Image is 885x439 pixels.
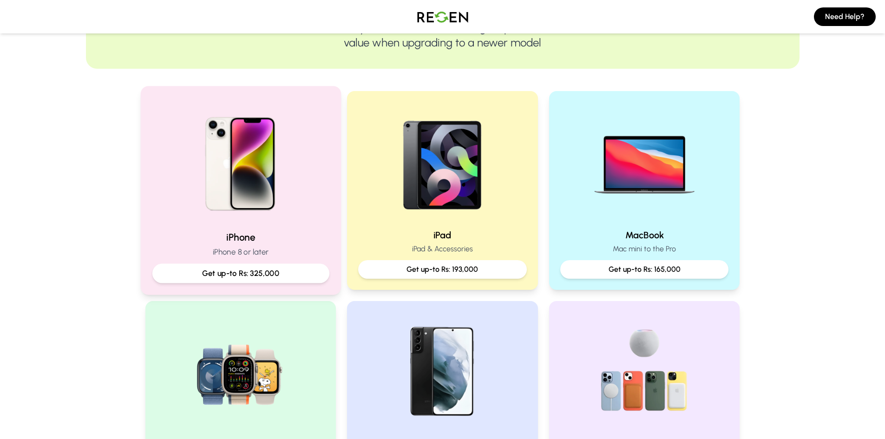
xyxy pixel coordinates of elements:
[568,264,721,275] p: Get up-to Rs: 165,000
[152,230,329,244] h2: iPhone
[358,229,527,242] h2: iPad
[178,98,303,223] img: iPhone
[160,268,321,279] p: Get up-to Rs: 325,000
[366,264,519,275] p: Get up-to Rs: 193,000
[560,243,729,255] p: Mac mini to the Pro
[181,312,300,431] img: Watch
[814,7,876,26] button: Need Help?
[358,243,527,255] p: iPad & Accessories
[585,102,704,221] img: MacBook
[410,4,475,30] img: Logo
[152,246,329,258] p: iPhone 8 or later
[383,102,502,221] img: iPad
[383,312,502,431] img: Samsung
[116,20,770,50] p: Trade-in your devices for Cash or get up to 10% extra value when upgrading to a newer model
[560,229,729,242] h2: MacBook
[585,312,704,431] img: Accessories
